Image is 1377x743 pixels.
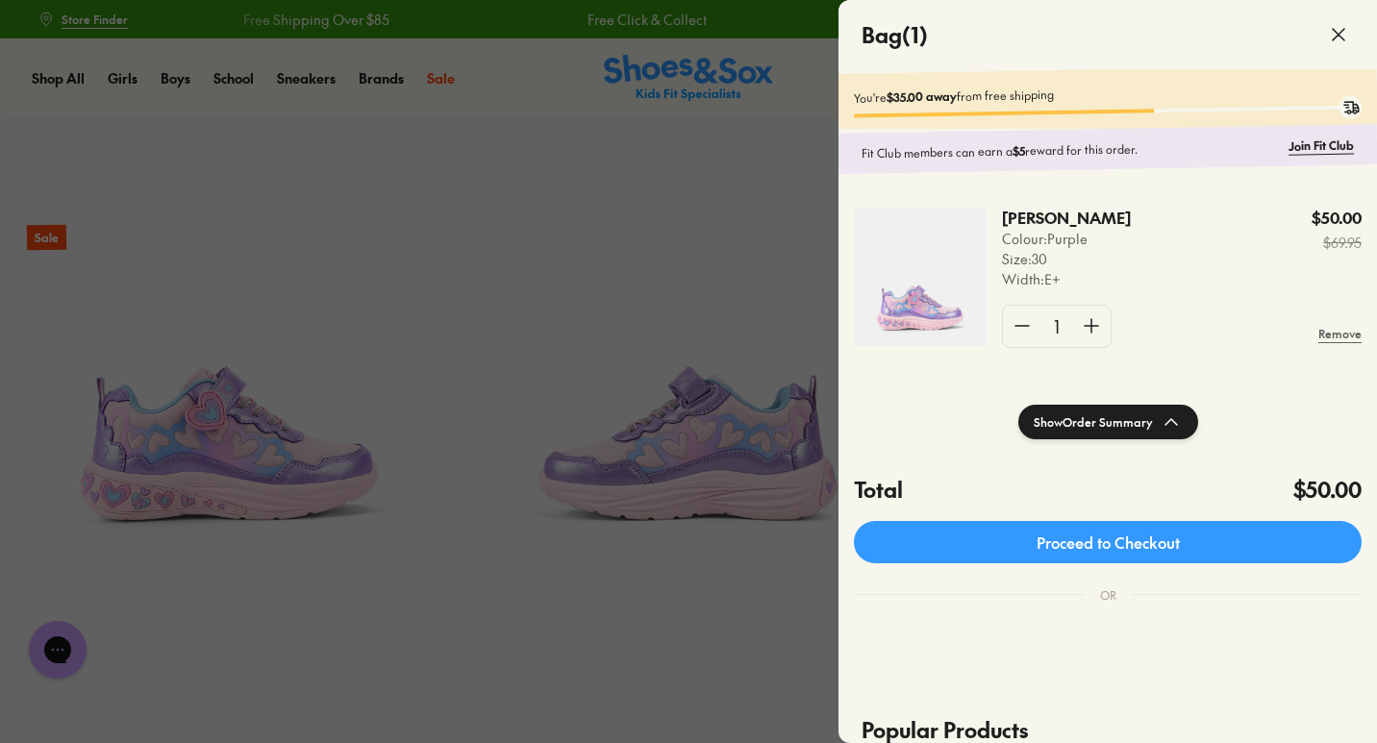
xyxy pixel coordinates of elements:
img: 204126_O35-E__GREY-01_1.jpg [854,208,987,346]
h4: Bag ( 1 ) [862,19,928,51]
a: Join Fit Club [1289,136,1354,155]
p: $50.00 [1312,208,1362,229]
p: Fit Club members can earn a reward for this order. [862,137,1281,162]
p: You're from free shipping [854,80,1362,106]
iframe: PayPal-paypal [854,642,1362,694]
a: Proceed to Checkout [854,521,1362,563]
h4: $50.00 [1293,474,1362,506]
p: Width : E+ [1002,269,1131,289]
p: [PERSON_NAME] [1002,208,1105,229]
div: OR [1085,571,1132,619]
p: Colour: Purple [1002,229,1131,249]
b: $35.00 away [887,88,957,105]
p: Size : 30 [1002,249,1131,269]
b: $5 [1013,143,1025,159]
div: 1 [1041,306,1072,347]
s: $69.95 [1312,233,1362,253]
button: ShowOrder Summary [1018,405,1198,439]
button: Open gorgias live chat [10,7,67,64]
h4: Total [854,474,903,506]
